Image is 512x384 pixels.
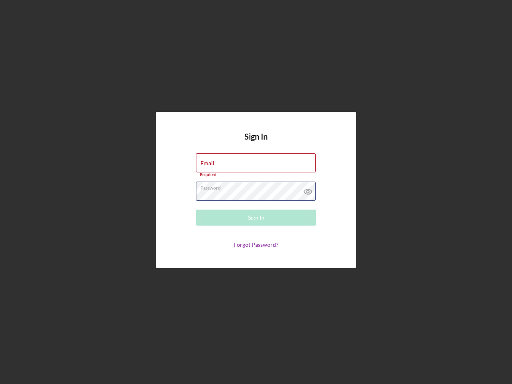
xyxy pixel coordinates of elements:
h4: Sign In [244,132,268,153]
div: Required [196,172,316,177]
button: Sign In [196,210,316,226]
a: Forgot Password? [234,241,278,248]
label: Password [200,182,316,191]
div: Sign In [248,210,264,226]
label: Email [200,160,214,166]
